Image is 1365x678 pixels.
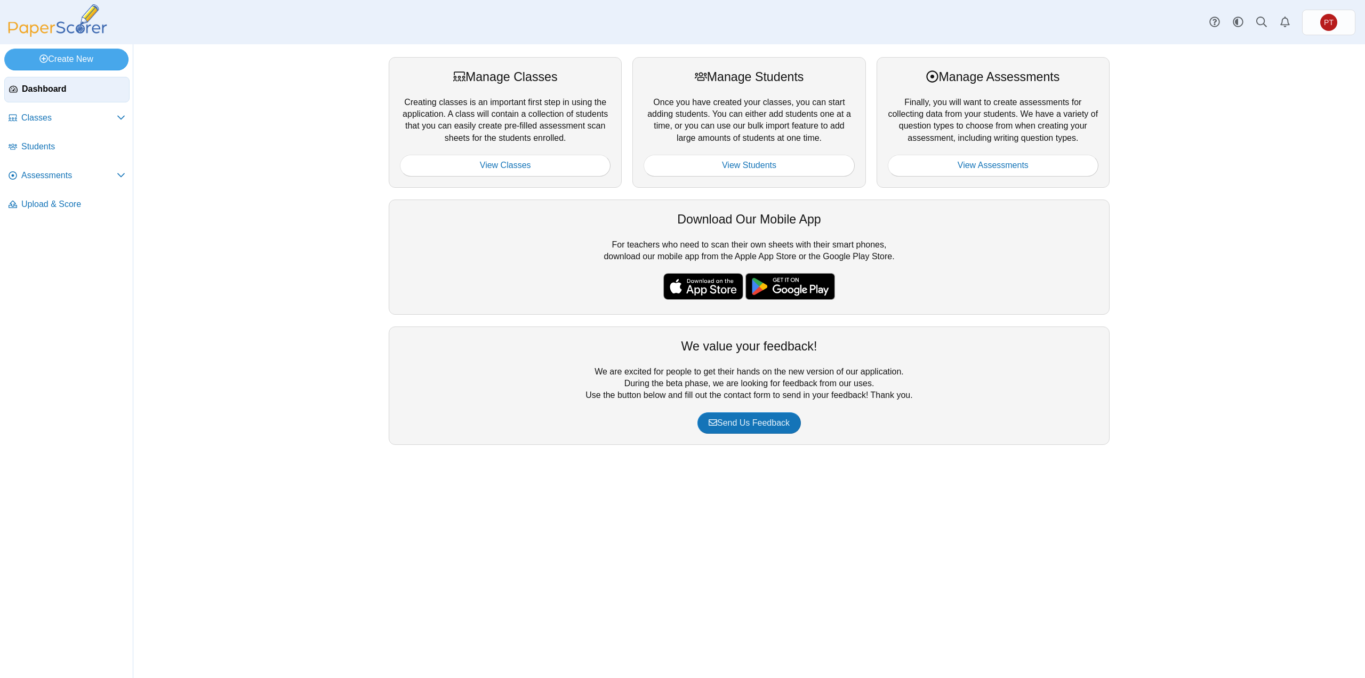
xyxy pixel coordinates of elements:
div: Manage Classes [400,68,611,85]
a: Alerts [1273,11,1297,34]
div: Manage Students [644,68,854,85]
a: View Assessments [888,155,1098,176]
span: Pamela Trafford [1320,14,1337,31]
a: View Students [644,155,854,176]
span: Pamela Trafford [1324,19,1334,26]
span: Dashboard [22,83,125,95]
img: PaperScorer [4,4,111,37]
img: apple-store-badge.svg [663,273,743,300]
span: Assessments [21,170,117,181]
div: We value your feedback! [400,338,1098,355]
img: google-play-badge.png [745,273,835,300]
a: View Classes [400,155,611,176]
a: PaperScorer [4,29,111,38]
div: Download Our Mobile App [400,211,1098,228]
div: Manage Assessments [888,68,1098,85]
a: Upload & Score [4,192,130,218]
span: Classes [21,112,117,124]
div: Creating classes is an important first step in using the application. A class will contain a coll... [389,57,622,187]
span: Send Us Feedback [709,418,790,427]
a: Pamela Trafford [1302,10,1355,35]
a: Students [4,134,130,160]
div: Once you have created your classes, you can start adding students. You can either add students on... [632,57,865,187]
a: Assessments [4,163,130,189]
div: Finally, you will want to create assessments for collecting data from your students. We have a va... [877,57,1110,187]
div: For teachers who need to scan their own sheets with their smart phones, download our mobile app f... [389,200,1110,315]
div: We are excited for people to get their hands on the new version of our application. During the be... [389,326,1110,445]
a: Send Us Feedback [697,412,801,434]
a: Classes [4,106,130,131]
a: Dashboard [4,77,130,102]
a: Create New [4,49,129,70]
span: Upload & Score [21,198,125,210]
span: Students [21,141,125,153]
